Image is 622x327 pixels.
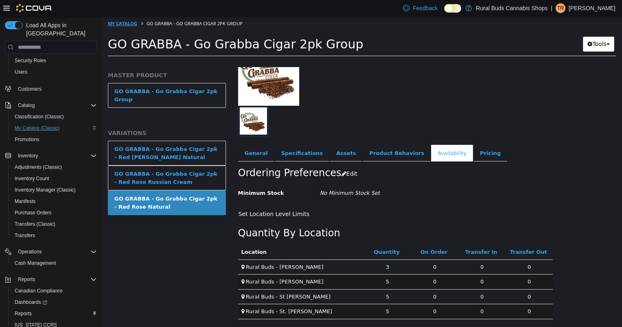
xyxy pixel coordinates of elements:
[8,66,100,78] button: Users
[11,231,38,240] a: Transfers
[404,288,451,303] td: 0
[8,161,100,173] button: Adjustments (Classic)
[136,190,212,205] button: Set Location Level Limits
[11,112,67,122] a: Classification (Classic)
[309,288,357,303] td: 0
[8,111,100,122] button: Classification (Classic)
[6,21,261,35] span: GO GRABBA - Go Grabba Cigar 2pk Group
[15,175,49,182] span: Inventory Count
[15,151,41,161] button: Inventory
[144,277,229,283] span: Rural Buds - St [PERSON_NAME]
[11,258,97,268] span: Cash Management
[15,247,45,257] button: Operations
[15,187,76,193] span: Inventory Manager (Classic)
[15,209,52,216] span: Purchase Orders
[144,292,230,298] span: Rural Buds - St. [PERSON_NAME]
[15,151,97,161] span: Inventory
[15,100,38,110] button: Catalog
[2,246,100,257] button: Operations
[569,3,615,13] p: [PERSON_NAME]
[173,129,228,146] a: Specifications
[8,55,100,66] button: Security Roles
[557,3,564,13] span: TR
[404,273,451,288] td: 0
[261,129,329,146] a: Product Behaviors
[13,179,118,194] div: GO GRABBA - Go Grabba Cigar 2pk - Red Rose Natural
[15,84,45,94] a: Customers
[18,249,42,255] span: Operations
[8,257,100,269] button: Cash Management
[15,164,62,170] span: Adjustments (Classic)
[8,173,100,184] button: Inventory Count
[262,288,309,303] td: 5
[11,67,31,77] a: Users
[11,185,97,195] span: Inventory Manager (Classic)
[15,198,35,205] span: Manifests
[551,3,552,13] p: |
[136,28,197,89] img: 150
[11,286,66,296] a: Canadian Compliance
[8,230,100,241] button: Transfers
[11,309,35,318] a: Reports
[15,232,35,239] span: Transfers
[11,219,59,229] a: Transfers (Classic)
[11,162,97,172] span: Adjustments (Classic)
[319,233,348,239] a: On Order
[404,243,451,258] td: 0
[309,243,357,258] td: 0
[8,308,100,319] button: Reports
[18,102,35,109] span: Catalog
[140,232,166,240] button: Location
[11,135,43,144] a: Promotions
[11,258,59,268] a: Cash Management
[15,83,97,94] span: Customers
[8,207,100,218] button: Purchase Orders
[228,129,261,146] a: Assets
[136,129,173,146] a: General
[23,21,97,37] span: Load All Apps in [GEOGRAPHIC_DATA]
[11,174,97,183] span: Inventory Count
[15,125,60,131] span: My Catalog (Classic)
[262,243,309,258] td: 3
[481,20,512,35] button: Tools
[476,3,548,13] p: Rural Buds Cannabis Shops
[357,288,404,303] td: 0
[2,274,100,285] button: Reports
[136,174,182,180] span: Minimum Stock
[11,297,50,307] a: Dashboards
[18,86,42,92] span: Customers
[16,4,53,12] img: Cova
[11,112,97,122] span: Classification (Classic)
[11,67,97,77] span: Users
[144,262,222,268] span: Rural Buds - [PERSON_NAME]
[11,123,97,133] span: My Catalog (Classic)
[11,208,55,218] a: Purchase Orders
[15,288,63,294] span: Canadian Compliance
[11,174,53,183] a: Inventory Count
[364,233,397,239] a: Transfer In
[11,185,79,195] a: Inventory Manager (Classic)
[15,247,97,257] span: Operations
[13,129,118,145] div: GO GRABBA - Go Grabba Cigar 2pk - Red [PERSON_NAME] Natural
[18,276,35,283] span: Reports
[15,113,64,120] span: Classification (Classic)
[444,4,461,13] input: Dark Mode
[11,196,39,206] a: Manifests
[2,100,100,111] button: Catalog
[6,55,124,63] h5: MASTER PRODUCT
[15,260,56,266] span: Cash Management
[15,275,38,284] button: Reports
[240,150,260,165] button: Edit
[15,69,27,75] span: Users
[6,113,124,120] h5: VARIATIONS
[45,4,141,10] span: GO GRABBA - Go Grabba Cigar 2pk Group
[11,56,97,65] span: Security Roles
[309,258,357,273] td: 0
[11,208,97,218] span: Purchase Orders
[136,150,240,163] h2: Ordering Preferences
[309,273,357,288] td: 0
[357,243,404,258] td: 0
[18,153,38,159] span: Inventory
[136,211,239,223] h2: Quantity By Location
[2,83,100,94] button: Customers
